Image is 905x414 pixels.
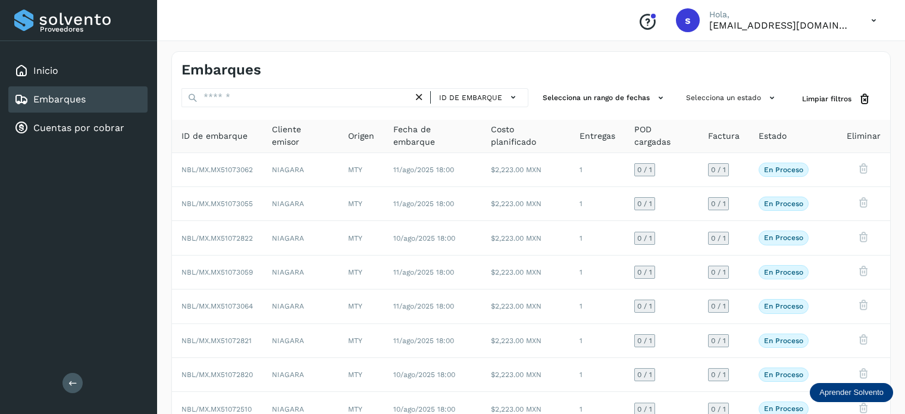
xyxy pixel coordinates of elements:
span: Cliente emisor [272,123,329,148]
span: 11/ago/2025 18:00 [393,166,454,174]
span: NBL/MX.MX51072822 [181,234,253,242]
span: 0 / 1 [711,337,726,344]
span: NBL/MX.MX51072820 [181,371,253,379]
span: 11/ago/2025 18:00 [393,302,454,310]
span: 11/ago/2025 18:00 [393,337,454,345]
span: Fecha de embarque [393,123,472,148]
div: Aprender Solvento [810,383,893,402]
td: MTY [339,187,384,221]
span: Origen [348,130,374,142]
p: Proveedores [40,25,143,33]
p: En proceso [764,302,803,310]
button: Selecciona un rango de fechas [538,88,672,108]
p: En proceso [764,404,803,413]
span: 0 / 1 [637,337,652,344]
span: NBL/MX.MX51073055 [181,200,253,208]
span: 0 / 1 [711,371,726,378]
span: 0 / 1 [637,406,652,413]
td: 1 [570,153,625,187]
td: NIAGARA [262,290,339,323]
span: 10/ago/2025 18:00 [393,234,455,242]
p: sectram23@gmail.com [709,20,852,31]
td: $2,223.00 MXN [481,290,569,323]
button: Limpiar filtros [793,88,881,110]
td: NIAGARA [262,256,339,290]
a: Embarques [33,94,86,105]
p: En proceso [764,234,803,242]
span: 11/ago/2025 18:00 [393,200,454,208]
td: $2,223.00 MXN [481,256,569,290]
p: En proceso [764,166,803,174]
td: NIAGARA [262,324,339,358]
td: 1 [570,324,625,358]
button: Selecciona un estado [681,88,783,108]
p: En proceso [764,337,803,345]
span: 11/ago/2025 18:00 [393,268,454,276]
span: ID de embarque [181,130,248,142]
span: 0 / 1 [711,303,726,310]
span: Eliminar [847,130,881,142]
span: NBL/MX.MX51073064 [181,302,253,310]
span: POD cargadas [634,123,689,148]
td: $2,223.00 MXN [481,153,569,187]
span: 0 / 1 [637,303,652,310]
span: 0 / 1 [711,235,726,242]
span: NBL/MX.MX51073062 [181,166,253,174]
p: En proceso [764,200,803,208]
span: 0 / 1 [637,235,652,242]
h4: Embarques [181,61,261,79]
span: 0 / 1 [711,166,726,173]
div: Inicio [8,58,148,84]
td: 1 [570,290,625,323]
td: MTY [339,256,384,290]
span: NBL/MX.MX51072510 [181,405,252,413]
span: Costo planificado [491,123,560,148]
td: MTY [339,358,384,392]
a: Cuentas por cobrar [33,122,124,133]
span: 0 / 1 [637,269,652,276]
span: 0 / 1 [637,166,652,173]
td: $2,223.00 MXN [481,358,569,392]
td: NIAGARA [262,187,339,221]
td: NIAGARA [262,358,339,392]
span: Limpiar filtros [802,94,851,104]
span: Factura [708,130,740,142]
a: Inicio [33,65,58,76]
td: 1 [570,256,625,290]
div: Embarques [8,86,148,113]
td: 1 [570,221,625,255]
td: 1 [570,187,625,221]
p: Aprender Solvento [819,388,884,397]
span: NBL/MX.MX51072821 [181,337,252,345]
span: Estado [759,130,787,142]
button: ID de embarque [436,89,523,106]
span: 0 / 1 [637,200,652,207]
span: Entregas [580,130,615,142]
span: NBL/MX.MX51073059 [181,268,253,276]
td: NIAGARA [262,221,339,255]
td: MTY [339,324,384,358]
td: 1 [570,358,625,392]
td: MTY [339,221,384,255]
p: Hola, [709,10,852,20]
td: $2,223.00 MXN [481,324,569,358]
td: MTY [339,153,384,187]
td: NIAGARA [262,153,339,187]
span: 0 / 1 [711,200,726,207]
div: Cuentas por cobrar [8,115,148,141]
td: $2,223.00 MXN [481,187,569,221]
span: 0 / 1 [637,371,652,378]
span: ID de embarque [439,92,502,103]
span: 0 / 1 [711,406,726,413]
p: En proceso [764,268,803,276]
td: $2,223.00 MXN [481,221,569,255]
span: 10/ago/2025 18:00 [393,405,455,413]
td: MTY [339,290,384,323]
p: En proceso [764,371,803,379]
span: 0 / 1 [711,269,726,276]
span: 10/ago/2025 18:00 [393,371,455,379]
